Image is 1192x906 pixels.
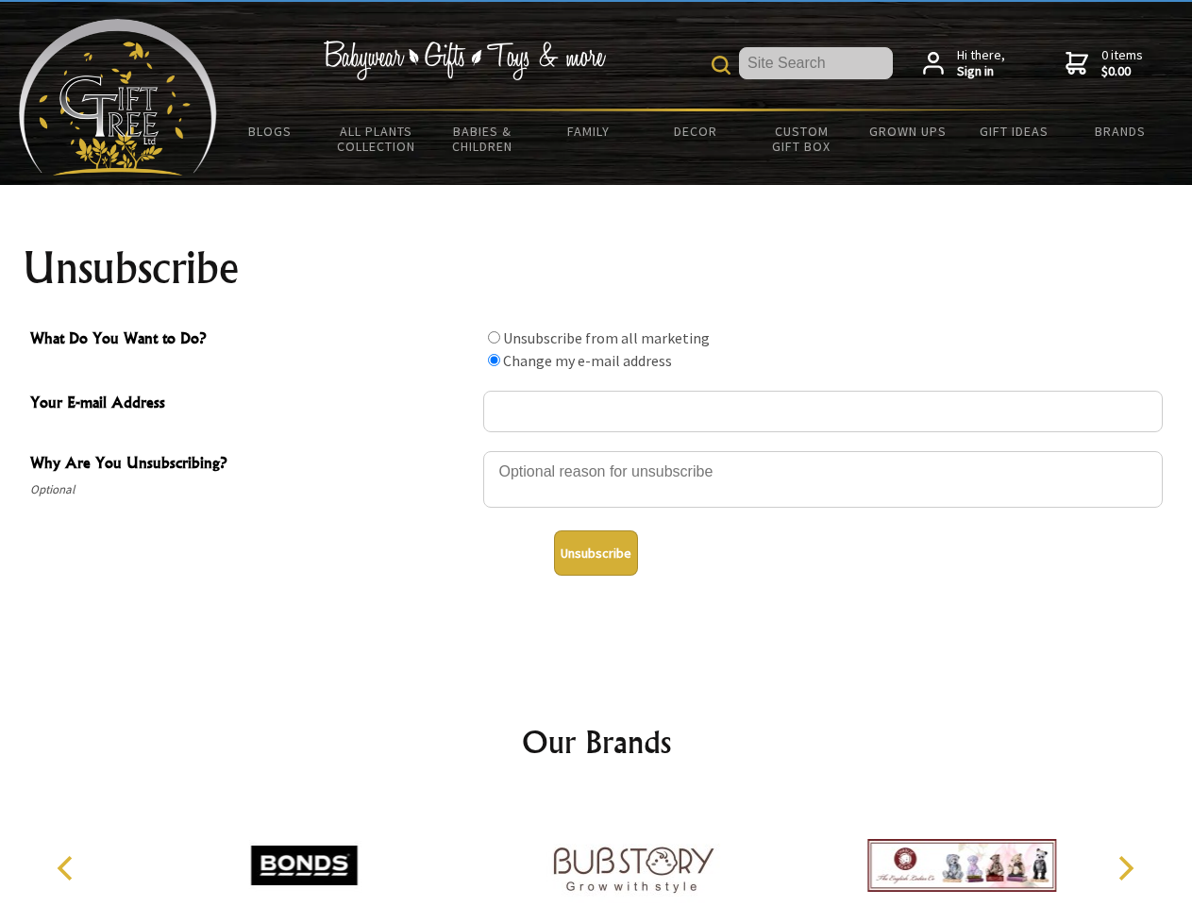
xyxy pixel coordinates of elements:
h1: Unsubscribe [23,245,1170,291]
span: 0 items [1101,46,1143,80]
a: Gift Ideas [961,111,1067,151]
a: All Plants Collection [324,111,430,166]
a: Decor [642,111,748,151]
a: Custom Gift Box [748,111,855,166]
button: Next [1104,847,1146,889]
strong: Sign in [957,63,1005,80]
label: Change my e-mail address [503,351,672,370]
a: Babies & Children [429,111,536,166]
input: Your E-mail Address [483,391,1163,432]
h2: Our Brands [38,719,1155,764]
a: Grown Ups [854,111,961,151]
a: Hi there,Sign in [923,47,1005,80]
img: Babywear - Gifts - Toys & more [323,41,606,80]
label: Unsubscribe from all marketing [503,328,710,347]
input: What Do You Want to Do? [488,331,500,344]
a: BLOGS [217,111,324,151]
textarea: Why Are You Unsubscribing? [483,451,1163,508]
input: Site Search [739,47,893,79]
button: Previous [47,847,89,889]
span: What Do You Want to Do? [30,327,474,354]
input: What Do You Want to Do? [488,354,500,366]
span: Hi there, [957,47,1005,80]
span: Your E-mail Address [30,391,474,418]
img: Babyware - Gifts - Toys and more... [19,19,217,176]
a: Brands [1067,111,1174,151]
a: 0 items$0.00 [1066,47,1143,80]
a: Family [536,111,643,151]
span: Why Are You Unsubscribing? [30,451,474,478]
strong: $0.00 [1101,63,1143,80]
img: product search [712,56,730,75]
span: Optional [30,478,474,501]
button: Unsubscribe [554,530,638,576]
